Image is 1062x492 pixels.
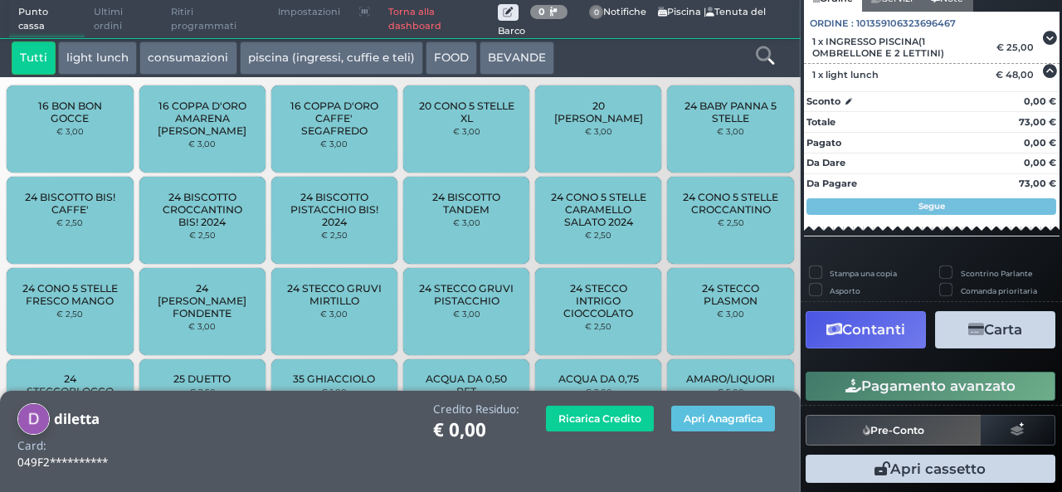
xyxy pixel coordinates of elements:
span: 24 STECCOBLOCCO [21,373,119,397]
button: Tutti [12,41,56,75]
span: 101359106323696467 [856,17,956,31]
span: 24 BISCOTTO TANDEM [417,191,516,216]
span: AMARO/LIQUORI [686,373,775,385]
small: € 3,00 [56,126,84,136]
span: ACQUA DA 0,50 PET [417,373,516,397]
img: diletta [17,403,50,436]
span: 24 STECCO INTRIGO CIOCCOLATO [549,282,648,319]
span: 24 CONO 5 STELLE CARAMELLO SALATO 2024 [549,191,648,228]
strong: 0,00 € [1024,137,1056,149]
small: € 2,50 [189,387,216,397]
small: € 2,50 [56,217,83,227]
div: € 48,00 [993,69,1042,80]
button: FOOD [426,41,477,75]
small: € 2,50 [585,321,611,331]
strong: Segue [918,201,945,212]
span: 24 CONO 5 STELLE CROCCANTINO [681,191,780,216]
strong: Totale [806,116,835,128]
button: light lunch [58,41,137,75]
strong: Da Dare [806,157,845,168]
button: Ricarica Credito [546,406,654,431]
small: € 3,00 [320,139,348,149]
strong: Pagato [806,137,841,149]
button: consumazioni [139,41,236,75]
h4: Credito Residuo: [433,403,519,416]
span: 16 COPPA D'ORO AMARENA [PERSON_NAME] [153,100,251,137]
span: 0 [589,5,604,20]
strong: Da Pagare [806,178,857,189]
span: 1 x light lunch [812,69,879,80]
small: € 3,00 [453,217,480,227]
button: BEVANDE [480,41,554,75]
small: € 3,00 [585,126,612,136]
strong: 73,00 € [1019,116,1056,128]
label: Asporto [830,285,860,296]
b: 0 [538,6,545,17]
label: Comanda prioritaria [961,285,1037,296]
span: ACQUA DA 0,75 [558,373,639,385]
button: Apri Anagrafica [671,406,775,431]
button: Contanti [806,311,926,348]
span: Punto cassa [9,1,85,38]
span: Ritiri programmati [162,1,269,38]
button: piscina (ingressi, cuffie e teli) [240,41,423,75]
small: € 2,00 [585,387,612,397]
span: 1 x INGRESSO PISCINA(1 OMBRELLONE E 2 LETTINI) [812,36,986,59]
button: Carta [935,311,1055,348]
strong: 0,00 € [1024,95,1056,107]
small: € 3,00 [188,139,216,149]
span: 16 BON BON GOCCE [21,100,119,124]
small: € 3,00 [453,126,480,136]
small: € 2,50 [718,217,744,227]
span: 24 BABY PANNA 5 STELLE [681,100,780,124]
h4: Card: [17,440,46,452]
span: Ultimi ordini [85,1,162,38]
span: 24 CONO 5 STELLE FRESCO MANGO [21,282,119,307]
small: € 2,50 [585,230,611,240]
button: Pagamento avanzato [806,372,1055,400]
strong: 0,00 € [1024,157,1056,168]
label: Scontrino Parlante [961,268,1032,279]
small: € 2,50 [189,230,216,240]
strong: 73,00 € [1019,178,1056,189]
span: 24 STECCO PLASMON [681,282,780,307]
button: Apri cassetto [806,455,1055,483]
span: 20 CONO 5 STELLE XL [417,100,516,124]
div: € 25,00 [994,41,1042,53]
span: 24 STECCO GRUVI PISTACCHIO [417,282,516,307]
span: 16 COPPA D'ORO CAFFE' SEGAFREDO [285,100,384,137]
span: 24 BISCOTTO BIS! CAFFE' [21,191,119,216]
small: € 3,00 [453,309,480,319]
small: € 5,00 [717,387,744,397]
label: Stampa una copia [830,268,897,279]
span: Impostazioni [269,1,349,24]
strong: Sconto [806,95,840,109]
span: 24 [PERSON_NAME] FONDENTE [153,282,251,319]
b: diletta [54,409,100,428]
small: € 3,00 [717,309,744,319]
small: € 2,50 [56,309,83,319]
span: 25 DUETTO [173,373,231,385]
span: 20 [PERSON_NAME] [549,100,648,124]
small: € 2,50 [321,230,348,240]
small: € 3,00 [188,321,216,331]
span: 24 BISCOTTO PISTACCHIO BIS! 2024 [285,191,384,228]
span: 35 GHIACCIOLO [293,373,375,385]
small: € 3,00 [320,309,348,319]
span: 24 STECCO GRUVI MIRTILLO [285,282,384,307]
button: Pre-Conto [806,415,982,445]
span: 24 BISCOTTO CROCCANTINO BIS! 2024 [153,191,251,228]
span: Ordine : [810,17,854,31]
h1: € 0,00 [433,420,519,441]
small: € 1,00 [321,387,347,397]
small: € 3,00 [717,126,744,136]
a: Torna alla dashboard [379,1,498,38]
